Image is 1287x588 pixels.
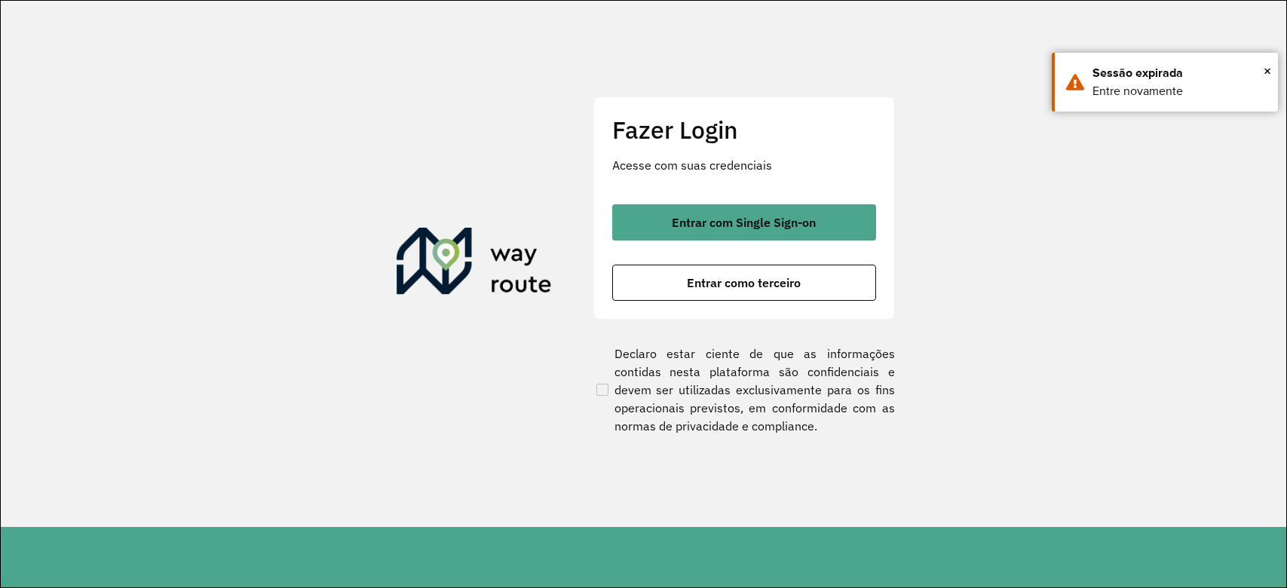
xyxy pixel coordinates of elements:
h2: Fazer Login [612,115,876,144]
div: Sessão expirada [1092,64,1267,82]
span: Entrar com Single Sign-on [672,216,816,228]
button: button [612,204,876,240]
button: Close [1264,60,1271,82]
label: Declaro estar ciente de que as informações contidas nesta plataforma são confidenciais e devem se... [593,345,895,435]
span: × [1264,60,1271,82]
p: Acesse com suas credenciais [612,156,876,174]
div: Entre novamente [1092,82,1267,100]
button: button [612,265,876,301]
span: Entrar como terceiro [687,277,801,289]
img: Roteirizador AmbevTech [397,228,552,300]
